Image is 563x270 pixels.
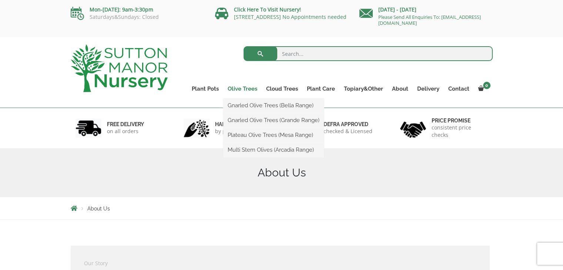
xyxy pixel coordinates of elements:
[215,128,256,135] p: by professionals
[187,84,223,94] a: Plant Pots
[413,84,444,94] a: Delivery
[234,6,301,13] a: Click Here To Visit Nursery!
[184,119,210,138] img: 2.jpg
[84,259,476,268] p: Our Story
[400,117,426,139] img: 4.jpg
[71,44,168,92] img: logo
[107,128,144,135] p: on all orders
[223,115,324,126] a: Gnarled Olive Trees (Grande Range)
[324,128,372,135] p: checked & Licensed
[107,121,144,128] h6: FREE DELIVERY
[432,124,488,139] p: consistent price checks
[71,14,204,20] p: Saturdays&Sundays: Closed
[71,205,493,211] nav: Breadcrumbs
[302,84,339,94] a: Plant Care
[262,84,302,94] a: Cloud Trees
[474,84,493,94] a: 0
[223,100,324,111] a: Gnarled Olive Trees (Bella Range)
[71,166,493,179] h1: About Us
[483,82,490,89] span: 0
[234,13,346,20] a: [STREET_ADDRESS] No Appointments needed
[87,206,110,212] span: About Us
[76,119,101,138] img: 1.jpg
[215,121,256,128] h6: hand picked
[359,5,493,14] p: [DATE] - [DATE]
[388,84,413,94] a: About
[324,121,372,128] h6: Defra approved
[223,144,324,155] a: Multi Stem Olives (Arcadia Range)
[444,84,474,94] a: Contact
[339,84,388,94] a: Topiary&Other
[244,46,493,61] input: Search...
[71,5,204,14] p: Mon-[DATE]: 9am-3:30pm
[223,129,324,141] a: Plateau Olive Trees (Mesa Range)
[432,117,488,124] h6: Price promise
[223,84,262,94] a: Olive Trees
[378,14,481,26] a: Please Send All Enquiries To: [EMAIL_ADDRESS][DOMAIN_NAME]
